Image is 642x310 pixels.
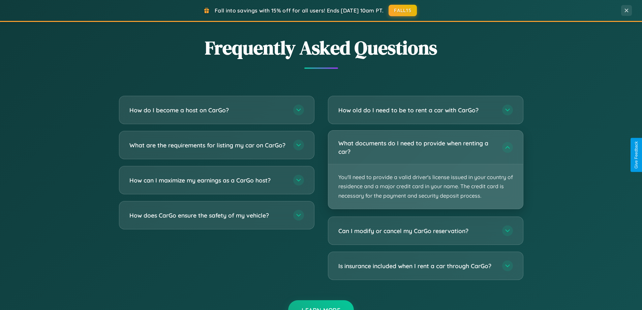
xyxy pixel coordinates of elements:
[119,35,523,61] h2: Frequently Asked Questions
[129,141,286,149] h3: What are the requirements for listing my car on CarGo?
[338,262,495,270] h3: Is insurance included when I rent a car through CarGo?
[634,141,639,169] div: Give Feedback
[129,176,286,185] h3: How can I maximize my earnings as a CarGo host?
[338,139,495,156] h3: What documents do I need to provide when renting a car?
[389,5,417,16] button: FALL15
[129,211,286,220] h3: How does CarGo ensure the safety of my vehicle?
[338,227,495,235] h3: Can I modify or cancel my CarGo reservation?
[215,7,384,14] span: Fall into savings with 15% off for all users! Ends [DATE] 10am PT.
[338,106,495,114] h3: How old do I need to be to rent a car with CarGo?
[328,164,523,209] p: You'll need to provide a valid driver's license issued in your country of residence and a major c...
[129,106,286,114] h3: How do I become a host on CarGo?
